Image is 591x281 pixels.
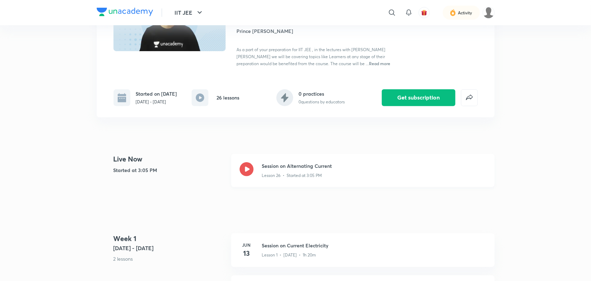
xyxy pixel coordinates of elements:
h4: 13 [240,248,254,259]
p: Lesson 1 • [DATE] • 1h 20m [262,252,316,258]
h4: Week 1 [114,233,226,244]
h3: Session on Current Electricity [262,242,486,249]
img: avatar [421,9,427,16]
h4: Prince [PERSON_NAME] [237,27,394,35]
button: IIT JEE [171,6,208,20]
h6: Started on [DATE] [136,90,177,97]
button: false [461,89,478,106]
p: [DATE] - [DATE] [136,99,177,105]
span: Read more [369,61,391,66]
h3: Session on Alternating Current [262,162,486,170]
h5: Started at 3:05 PM [114,166,226,174]
button: Get subscription [382,89,455,106]
p: Lesson 26 • Started at 3:05 PM [262,172,322,179]
button: avatar [419,7,430,18]
h4: Live Now [114,154,226,164]
h5: [DATE] - [DATE] [114,244,226,252]
img: snigdha [483,7,495,19]
p: 0 questions by educators [299,99,345,105]
p: 2 lessons [114,255,226,262]
span: As a part of your preparation for IIT JEE , in the lectures with [PERSON_NAME] [PERSON_NAME] we w... [237,47,386,66]
a: Jun13Session on Current ElectricityLesson 1 • [DATE] • 1h 20m [231,233,495,275]
a: Company Logo [97,8,153,18]
h6: 0 practices [299,90,345,97]
h6: 26 lessons [217,94,240,101]
img: activity [450,8,456,17]
img: Company Logo [97,8,153,16]
a: Session on Alternating CurrentLesson 26 • Started at 3:05 PM [231,154,495,196]
h6: Jun [240,242,254,248]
